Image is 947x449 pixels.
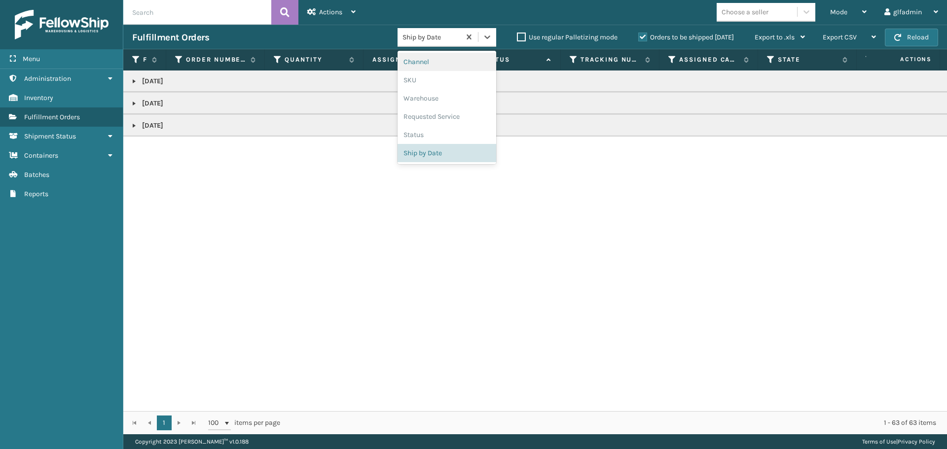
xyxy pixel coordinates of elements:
span: Fulfillment Orders [24,113,80,121]
div: Channel [398,53,496,71]
label: Orders to be shipped [DATE] [638,33,734,41]
div: Ship by Date [402,32,461,42]
span: Mode [830,8,847,16]
div: Warehouse [398,89,496,107]
a: Terms of Use [862,438,896,445]
label: Quantity [285,55,344,64]
p: Copyright 2023 [PERSON_NAME]™ v 1.0.188 [135,434,249,449]
label: Fulfillment Order Id [143,55,147,64]
label: Assigned Carrier Service [679,55,739,64]
label: Order Number [186,55,246,64]
div: Choose a seller [722,7,768,17]
span: 100 [208,418,223,428]
span: Export CSV [823,33,857,41]
span: Administration [24,74,71,83]
div: 1 - 63 of 63 items [294,418,936,428]
div: Requested Service [398,107,496,126]
span: Inventory [24,94,53,102]
label: Use regular Palletizing mode [517,33,618,41]
label: Assigned Warehouse [372,55,443,64]
div: Ship by Date [398,144,496,162]
span: Batches [24,171,49,179]
a: 1 [157,415,172,430]
img: logo [15,10,109,39]
div: SKU [398,71,496,89]
span: Actions [319,8,342,16]
a: Privacy Policy [898,438,935,445]
label: Tracking Number [581,55,640,64]
span: Reports [24,190,48,198]
span: Containers [24,151,58,160]
span: Shipment Status [24,132,76,140]
button: Reload [885,29,938,46]
label: State [778,55,838,64]
span: items per page [208,415,280,430]
span: Export to .xls [755,33,795,41]
h3: Fulfillment Orders [132,32,209,43]
div: Status [398,126,496,144]
span: Menu [23,55,40,63]
label: Status [482,55,542,64]
div: | [862,434,935,449]
span: Actions [869,51,938,68]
